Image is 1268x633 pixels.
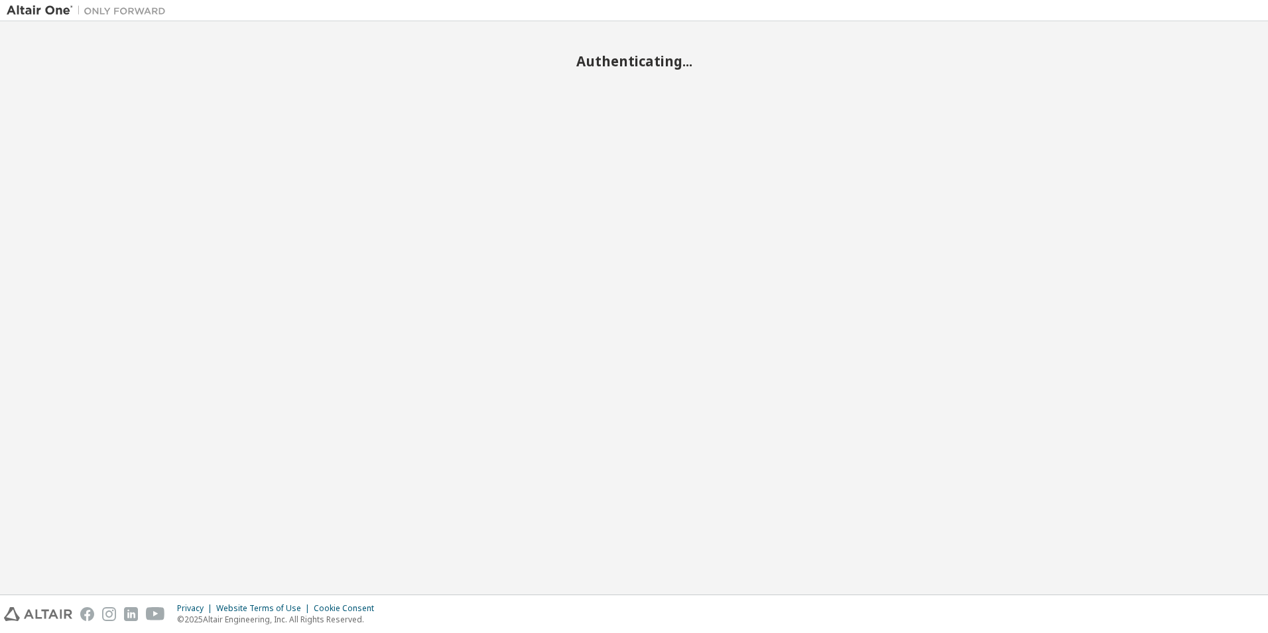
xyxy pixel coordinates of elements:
[80,607,94,621] img: facebook.svg
[216,603,314,614] div: Website Terms of Use
[177,614,382,625] p: © 2025 Altair Engineering, Inc. All Rights Reserved.
[102,607,116,621] img: instagram.svg
[7,4,172,17] img: Altair One
[146,607,165,621] img: youtube.svg
[314,603,382,614] div: Cookie Consent
[7,52,1261,70] h2: Authenticating...
[177,603,216,614] div: Privacy
[124,607,138,621] img: linkedin.svg
[4,607,72,621] img: altair_logo.svg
